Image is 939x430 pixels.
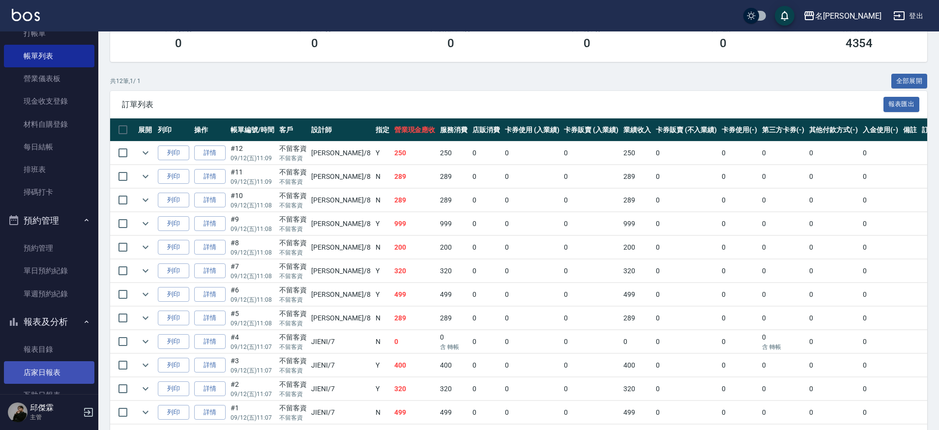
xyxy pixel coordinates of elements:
td: 0 [438,330,470,353]
td: N [373,236,392,259]
a: 掃碼打卡 [4,181,94,203]
td: JIENI /7 [309,354,373,377]
td: 320 [438,259,470,283]
button: 全部展開 [891,74,928,89]
td: 0 [561,330,621,353]
td: JIENI /7 [309,401,373,424]
td: 0 [470,142,502,165]
a: 詳情 [194,311,226,326]
button: expand row [138,216,153,231]
td: N [373,330,392,353]
p: 09/12 (五) 11:07 [231,390,274,399]
button: 列印 [158,193,189,208]
td: 289 [392,307,438,330]
td: Y [373,142,392,165]
th: 店販消費 [470,118,502,142]
th: 設計師 [309,118,373,142]
td: 499 [438,283,470,306]
td: 289 [621,165,653,188]
button: expand row [138,263,153,278]
th: 操作 [192,118,228,142]
td: 0 [807,330,861,353]
a: 互助日報表 [4,384,94,406]
td: 289 [438,307,470,330]
td: 0 [502,259,562,283]
th: 列印 [155,118,192,142]
td: 200 [392,236,438,259]
td: 0 [760,330,807,353]
td: 0 [653,377,719,401]
button: 列印 [158,405,189,420]
a: 詳情 [194,216,226,231]
a: 店家日報表 [4,361,94,384]
td: 0 [653,142,719,165]
a: 營業儀表板 [4,67,94,90]
td: 0 [561,354,621,377]
td: 0 [502,189,562,212]
button: expand row [138,240,153,255]
td: 0 [719,307,760,330]
td: 0 [860,189,901,212]
td: 0 [392,330,438,353]
button: expand row [138,405,153,420]
p: 09/12 (五) 11:07 [231,413,274,422]
th: 卡券販賣 (不入業績) [653,118,719,142]
th: 客戶 [277,118,309,142]
p: 不留客資 [279,201,307,210]
td: 0 [561,165,621,188]
a: 詳情 [194,358,226,373]
td: 0 [807,259,861,283]
div: 不留客資 [279,285,307,295]
p: 09/12 (五) 11:08 [231,319,274,328]
td: 0 [561,189,621,212]
p: 不留客資 [279,366,307,375]
td: 0 [760,259,807,283]
td: 0 [470,283,502,306]
div: 名[PERSON_NAME] [815,10,881,22]
td: 999 [621,212,653,235]
td: 0 [860,401,901,424]
td: 499 [392,283,438,306]
h3: 0 [584,36,590,50]
p: 不留客資 [279,154,307,163]
td: 499 [438,401,470,424]
td: 0 [719,330,760,353]
button: expand row [138,358,153,373]
p: 不留客資 [279,248,307,257]
p: 主管 [30,413,80,422]
p: 09/12 (五) 11:07 [231,366,274,375]
td: #6 [228,283,277,306]
td: Y [373,354,392,377]
p: 含 轉帳 [440,343,468,351]
td: 0 [860,212,901,235]
td: N [373,189,392,212]
td: 0 [760,165,807,188]
a: 詳情 [194,381,226,397]
td: 0 [561,212,621,235]
td: 289 [438,165,470,188]
button: 預約管理 [4,208,94,233]
td: 499 [392,401,438,424]
button: 列印 [158,216,189,231]
button: expand row [138,193,153,207]
img: Logo [12,9,40,21]
td: 289 [621,189,653,212]
p: 09/12 (五) 11:08 [231,248,274,257]
td: 0 [719,165,760,188]
td: 0 [470,189,502,212]
td: 0 [807,212,861,235]
button: 列印 [158,169,189,184]
td: [PERSON_NAME] /8 [309,283,373,306]
td: 0 [719,283,760,306]
td: 0 [807,401,861,424]
td: Y [373,377,392,401]
th: 其他付款方式(-) [807,118,861,142]
td: 499 [621,401,653,424]
td: 0 [719,236,760,259]
h3: 0 [311,36,318,50]
a: 詳情 [194,263,226,279]
th: 卡券使用 (入業績) [502,118,562,142]
a: 每日結帳 [4,136,94,158]
td: 0 [860,307,901,330]
div: 不留客資 [279,191,307,201]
